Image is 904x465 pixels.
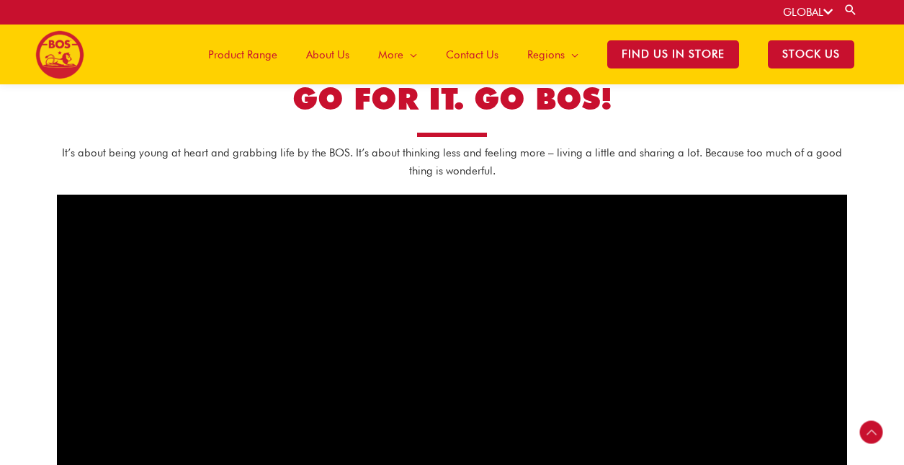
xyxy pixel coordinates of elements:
span: STOCK US [768,40,854,68]
a: Contact Us [431,25,513,84]
span: Regions [527,33,565,76]
a: Search button [843,3,858,17]
a: STOCK US [753,25,869,84]
span: More [378,33,403,76]
a: Find Us in Store [593,25,753,84]
span: Contact Us [446,33,498,76]
span: About Us [306,33,349,76]
a: About Us [292,25,364,84]
span: Find Us in Store [607,40,739,68]
span: Product Range [208,33,277,76]
nav: Site Navigation [183,25,869,84]
a: Product Range [194,25,292,84]
a: More [364,25,431,84]
a: GLOBAL [783,6,833,19]
img: BOS logo finals-200px [35,30,84,79]
span: It’s about being young at heart and grabbing life by the BOS. It’s about thinking less and feelin... [62,146,842,177]
h2: GO FOR IT. GO BOS! [135,79,769,119]
a: Regions [513,25,593,84]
